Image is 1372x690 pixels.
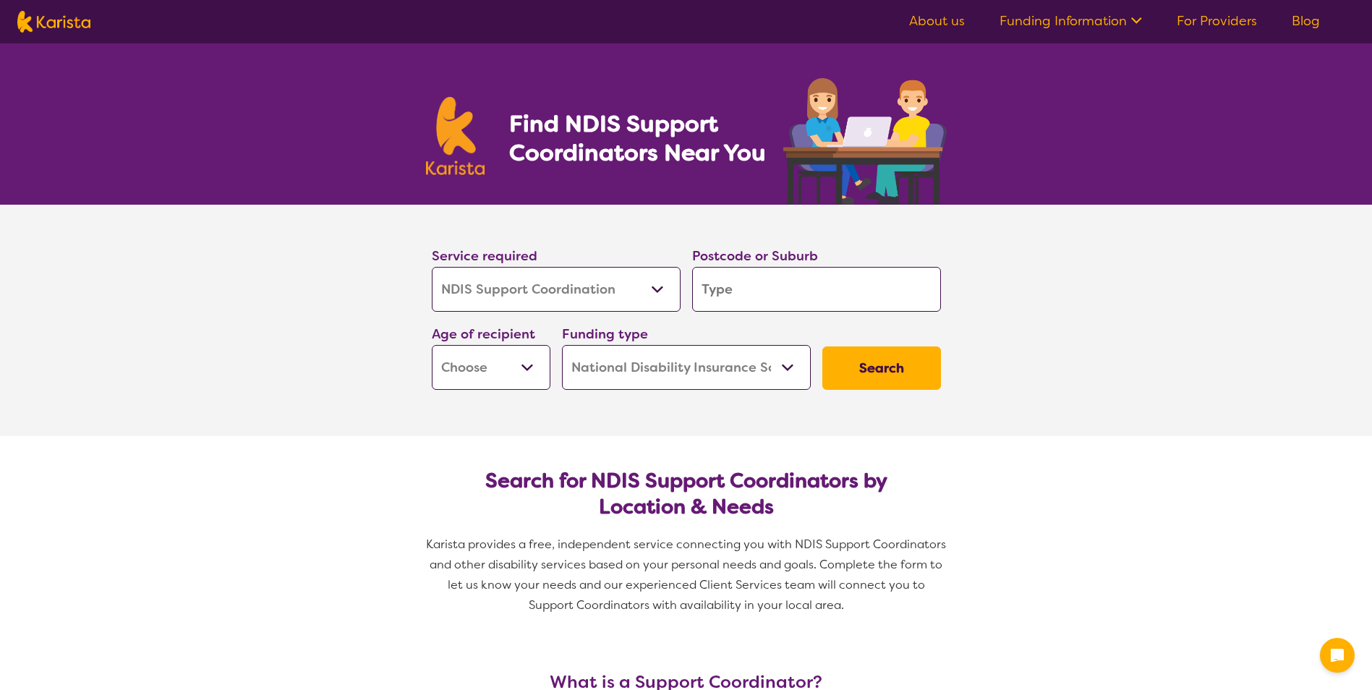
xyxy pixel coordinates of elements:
[426,537,949,613] span: Karista provides a free, independent service connecting you with NDIS Support Coordinators and ot...
[426,97,485,175] img: Karista logo
[1177,12,1257,30] a: For Providers
[822,346,941,390] button: Search
[692,267,941,312] input: Type
[432,247,537,265] label: Service required
[432,325,535,343] label: Age of recipient
[17,11,90,33] img: Karista logo
[909,12,965,30] a: About us
[783,78,947,205] img: support-coordination
[509,109,777,167] h1: Find NDIS Support Coordinators Near You
[1292,12,1320,30] a: Blog
[562,325,648,343] label: Funding type
[692,247,818,265] label: Postcode or Suburb
[1000,12,1142,30] a: Funding Information
[443,468,929,520] h2: Search for NDIS Support Coordinators by Location & Needs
